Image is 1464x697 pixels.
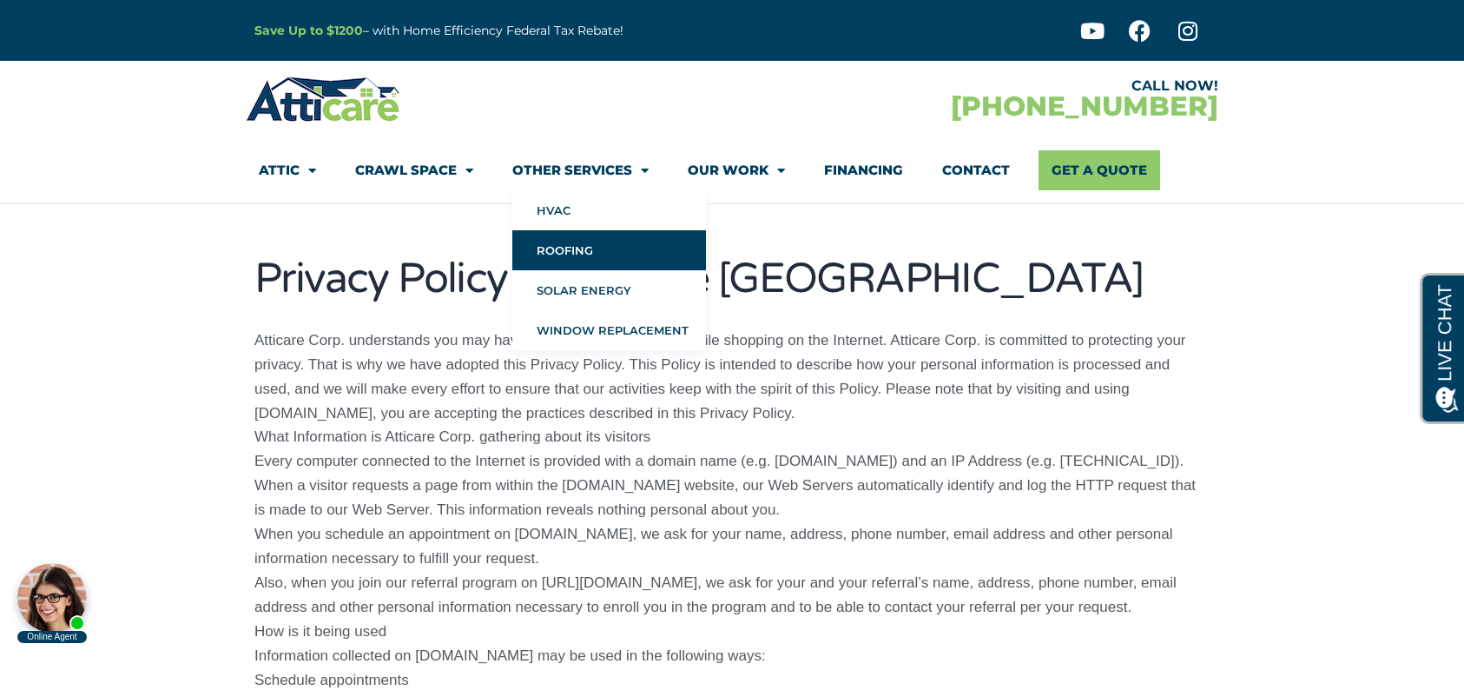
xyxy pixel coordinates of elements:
a: Roofing [512,230,706,270]
a: HVAC [512,190,706,230]
a: Save Up to $1200 [254,23,363,38]
nav: Menu [259,150,1205,190]
a: Crawl Space [355,150,473,190]
a: Solar Energy [512,270,706,310]
a: Financing [824,150,903,190]
a: Contact [942,150,1010,190]
span: Opens a chat window [43,14,140,36]
p: – with Home Efficiency Federal Tax Rebate! [254,21,817,41]
a: Attic [259,150,316,190]
a: Other Services [512,150,649,190]
iframe: Chat Invitation [9,558,96,645]
a: Window Replacement [512,310,706,350]
div: CALL NOW! [732,79,1218,93]
a: Get A Quote [1039,150,1160,190]
h1: Privacy Policy of Atticare [GEOGRAPHIC_DATA] [254,256,1210,302]
ul: Other Services [512,190,706,350]
a: Our Work [688,150,785,190]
